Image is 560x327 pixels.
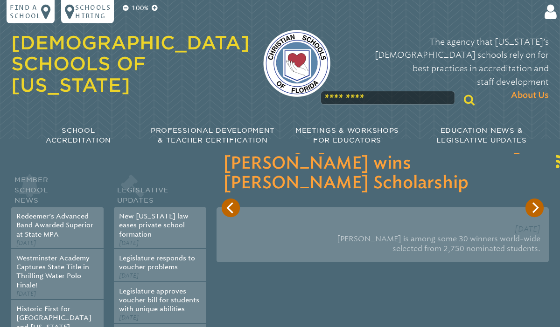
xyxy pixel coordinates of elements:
[10,3,41,20] p: Find a school
[16,239,36,246] span: [DATE]
[119,287,199,313] a: Legislature approves voucher bill for students with unique abilities
[130,3,150,14] p: 100%
[11,173,104,207] h2: Member School News
[151,126,275,144] span: Professional Development & Teacher Certification
[119,314,139,321] span: [DATE]
[16,212,93,238] a: Redeemer’s Advanced Band Awarded Superior at State MPA
[222,199,240,218] button: Previous
[75,3,111,20] p: Schools Hiring
[511,89,549,102] span: About Us
[344,35,549,102] p: The agency that [US_STATE]’s [DEMOGRAPHIC_DATA] schools rely on for best practices in accreditati...
[16,290,36,297] span: [DATE]
[119,272,139,279] span: [DATE]
[119,254,195,271] a: Legislature responds to voucher problems
[11,32,250,96] a: [DEMOGRAPHIC_DATA] Schools of [US_STATE]
[114,173,206,207] h2: Legislative Updates
[436,126,527,144] span: Education News & Legislative Updates
[119,212,189,238] a: New [US_STATE] law eases private school formation
[263,30,330,97] img: csf-logo-web-colors.png
[119,239,139,246] span: [DATE]
[223,135,542,193] h3: Cambridge [DEMOGRAPHIC_DATA][PERSON_NAME] wins [PERSON_NAME] Scholarship
[46,126,111,144] span: School Accreditation
[225,231,540,257] p: [PERSON_NAME] is among some 30 winners world-wide selected from 2,750 nominated students.
[525,199,544,218] button: Next
[515,225,540,233] span: [DATE]
[295,126,399,144] span: Meetings & Workshops for Educators
[16,254,90,289] a: Westminster Academy Captures State Title in Thrilling Water Polo Finale!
